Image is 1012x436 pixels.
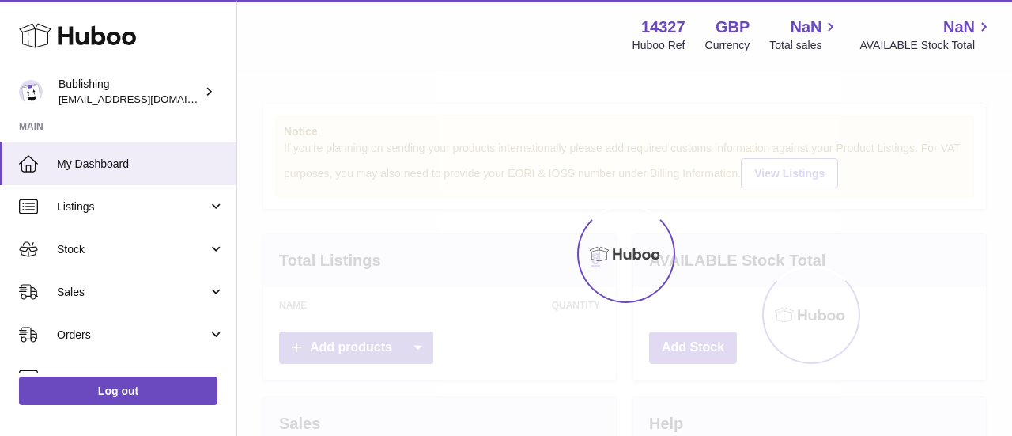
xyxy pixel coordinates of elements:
div: Currency [705,38,750,53]
div: Bublishing [59,77,201,107]
a: NaN Total sales [769,17,840,53]
span: Orders [57,328,208,343]
strong: GBP [716,17,750,38]
span: NaN [790,17,821,38]
span: Stock [57,242,208,257]
a: Log out [19,377,217,405]
strong: 14327 [641,17,685,38]
span: [EMAIL_ADDRESS][DOMAIN_NAME] [59,93,232,105]
div: Huboo Ref [632,38,685,53]
span: Total sales [769,38,840,53]
img: internalAdmin-14327@internal.huboo.com [19,80,43,104]
span: Listings [57,199,208,214]
span: NaN [943,17,975,38]
span: My Dashboard [57,157,225,172]
span: Usage [57,370,225,385]
span: AVAILABLE Stock Total [859,38,993,53]
a: NaN AVAILABLE Stock Total [859,17,993,53]
span: Sales [57,285,208,300]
